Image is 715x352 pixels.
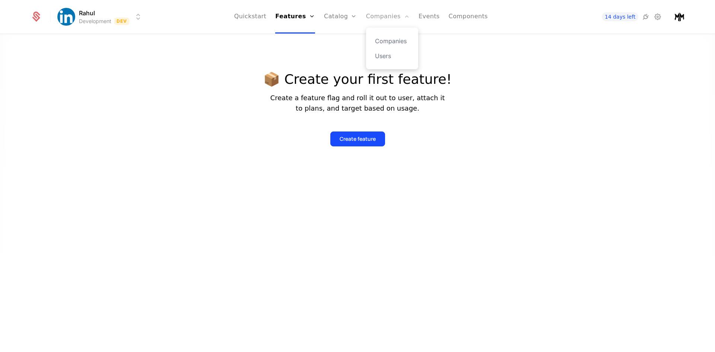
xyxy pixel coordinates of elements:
[602,12,638,21] a: 14 days left
[641,12,650,21] a: Integrations
[79,9,95,18] span: Rahul
[60,9,143,25] button: Select environment
[79,18,111,25] div: Development
[330,131,385,146] button: Create feature
[653,12,662,21] a: Settings
[375,51,409,60] a: Users
[674,12,684,22] button: Open user button
[674,12,684,22] img: Music Mixture
[375,37,409,45] a: Companies
[263,93,452,114] p: Create a feature flag and roll it out to user, attach it to plans, and target based on usage.
[114,18,130,25] span: Dev
[263,72,452,87] p: 📦 Create your first feature!
[57,8,75,26] img: Rahul
[340,135,376,143] div: Create feature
